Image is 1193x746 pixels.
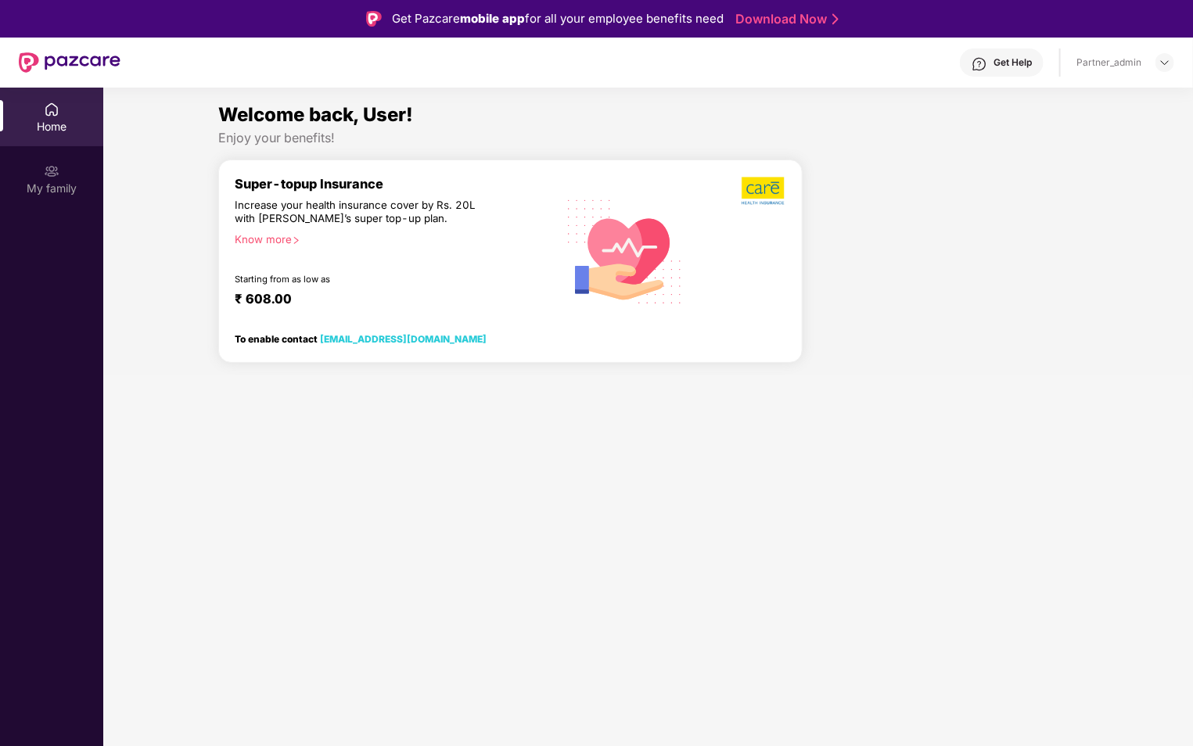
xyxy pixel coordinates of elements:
div: Increase your health insurance cover by Rs. 20L with [PERSON_NAME]’s super top-up plan. [235,199,489,226]
div: Partner_admin [1076,56,1141,69]
div: Enjoy your benefits! [218,130,1078,146]
img: svg+xml;base64,PHN2ZyBpZD0iRHJvcGRvd24tMzJ4MzIiIHhtbG5zPSJodHRwOi8vd3d3LnczLm9yZy8yMDAwL3N2ZyIgd2... [1159,56,1171,69]
img: svg+xml;base64,PHN2ZyB3aWR0aD0iMjAiIGhlaWdodD0iMjAiIHZpZXdCb3g9IjAgMCAyMCAyMCIgZmlsbD0ibm9uZSIgeG... [44,163,59,179]
strong: mobile app [461,11,526,26]
img: svg+xml;base64,PHN2ZyBpZD0iSG9tZSIgeG1sbnM9Imh0dHA6Ly93d3cudzMub3JnLzIwMDAvc3ZnIiB3aWR0aD0iMjAiIG... [44,102,59,117]
span: right [292,236,300,245]
div: Get Help [994,56,1032,69]
img: Stroke [832,11,839,27]
img: Logo [366,11,382,27]
a: Download Now [736,11,834,27]
img: b5dec4f62d2307b9de63beb79f102df3.png [742,176,786,206]
div: Know more [235,233,547,244]
span: Welcome back, User! [218,103,413,126]
img: svg+xml;base64,PHN2ZyB4bWxucz0iaHR0cDovL3d3dy53My5vcmcvMjAwMC9zdmciIHhtbG5zOnhsaW5rPSJodHRwOi8vd3... [556,181,694,321]
img: New Pazcare Logo [19,52,120,73]
div: Get Pazcare for all your employee benefits need [393,9,724,28]
div: Starting from as low as [235,274,490,285]
a: [EMAIL_ADDRESS][DOMAIN_NAME] [320,333,487,345]
img: svg+xml;base64,PHN2ZyBpZD0iSGVscC0zMngzMiIgeG1sbnM9Imh0dHA6Ly93d3cudzMub3JnLzIwMDAvc3ZnIiB3aWR0aD... [972,56,987,72]
div: Super-topup Insurance [235,176,556,192]
div: ₹ 608.00 [235,291,541,310]
div: To enable contact [235,333,487,344]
